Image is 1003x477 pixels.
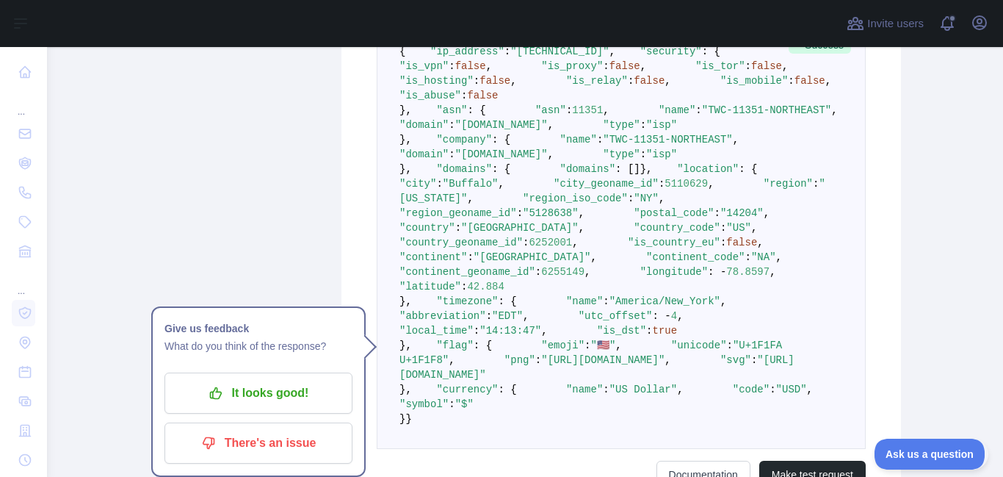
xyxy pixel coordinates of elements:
span: "US" [726,222,751,234]
span: "is_vpn" [399,60,449,72]
span: "country" [399,222,455,234]
span: : [474,325,479,337]
span: , [677,310,683,322]
span: "asn" [535,104,566,116]
span: false [794,75,825,87]
span: "14:13:47" [479,325,541,337]
span: : - [653,310,671,322]
p: What do you think of the response? [164,337,352,355]
span: : [720,222,726,234]
span: "TWC-11351-NORTHEAST" [702,104,831,116]
span: : [535,266,541,278]
span: : [603,60,609,72]
span: : [449,60,455,72]
span: : [455,222,461,234]
span: "is_abuse" [399,90,461,101]
span: "name" [566,384,603,395]
span: "postal_code" [634,207,714,219]
span: "NY" [634,193,659,204]
span: : [640,148,646,160]
span: "[DOMAIN_NAME]" [455,119,548,131]
span: "company" [436,134,492,146]
span: "local_time" [399,325,474,337]
span: "is_tor" [695,60,745,72]
span: "continent_code" [646,251,745,263]
span: "region" [764,178,813,190]
span: "unicode" [671,340,727,351]
span: : { [498,295,516,307]
span: "latitude" [399,281,461,293]
div: ... [12,88,35,118]
span: , [548,119,554,131]
span: : [720,237,726,248]
span: , [677,384,683,395]
span: Invite users [867,15,924,32]
span: "abbreviation" [399,310,486,322]
span: : { [498,384,516,395]
span: }, [399,340,412,351]
span: : [770,384,775,395]
span: , [467,193,473,204]
span: , [498,178,504,190]
span: : [714,207,720,219]
div: ... [12,268,35,297]
iframe: Toggle Customer Support [875,439,988,470]
span: "domains" [436,163,492,175]
span: "TWC-11351-NORTHEAST" [603,134,732,146]
span: , [640,60,646,72]
span: true [653,325,678,337]
span: 5110629 [665,178,708,190]
span: } [405,413,411,425]
span: false [726,237,757,248]
span: : [695,104,701,116]
span: "flag" [436,340,473,351]
span: "[DOMAIN_NAME]" [455,148,548,160]
span: , [548,148,554,160]
span: : [461,281,467,293]
span: : [628,193,634,204]
span: 11351 [572,104,603,116]
span: }, [399,104,412,116]
span: false [455,60,486,72]
span: : [486,310,492,322]
span: , [449,354,455,366]
span: , [807,384,813,395]
span: "security" [640,46,702,57]
span: "isp" [646,148,677,160]
span: { [399,46,405,57]
span: : [474,75,479,87]
span: "name" [566,295,603,307]
span: "timezone" [436,295,498,307]
span: "America/New_York" [609,295,720,307]
span: : [449,148,455,160]
span: "NA" [751,251,776,263]
span: 4 [671,310,677,322]
span: "type" [603,119,640,131]
span: "region_iso_code" [523,193,628,204]
span: : { [492,134,510,146]
span: "utc_offset" [579,310,653,322]
span: , [751,222,757,234]
span: "domains" [560,163,615,175]
span: "emoji" [541,340,584,351]
span: }, [399,384,412,395]
span: "name" [659,104,695,116]
span: "[URL][DOMAIN_NAME]" [541,354,665,366]
span: , [733,134,739,146]
span: : [467,251,473,263]
span: : - [708,266,726,278]
span: : [628,75,634,87]
span: : [449,398,455,410]
span: "symbol" [399,398,449,410]
span: , [708,178,714,190]
span: , [486,60,492,72]
span: "type" [603,148,640,160]
span: , [720,295,726,307]
span: "city_geoname_id" [554,178,659,190]
span: : { [492,163,510,175]
span: , [609,46,615,57]
span: 78.8597 [726,266,770,278]
span: : [449,119,455,131]
span: "is_mobile" [720,75,788,87]
span: "is_proxy" [541,60,603,72]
